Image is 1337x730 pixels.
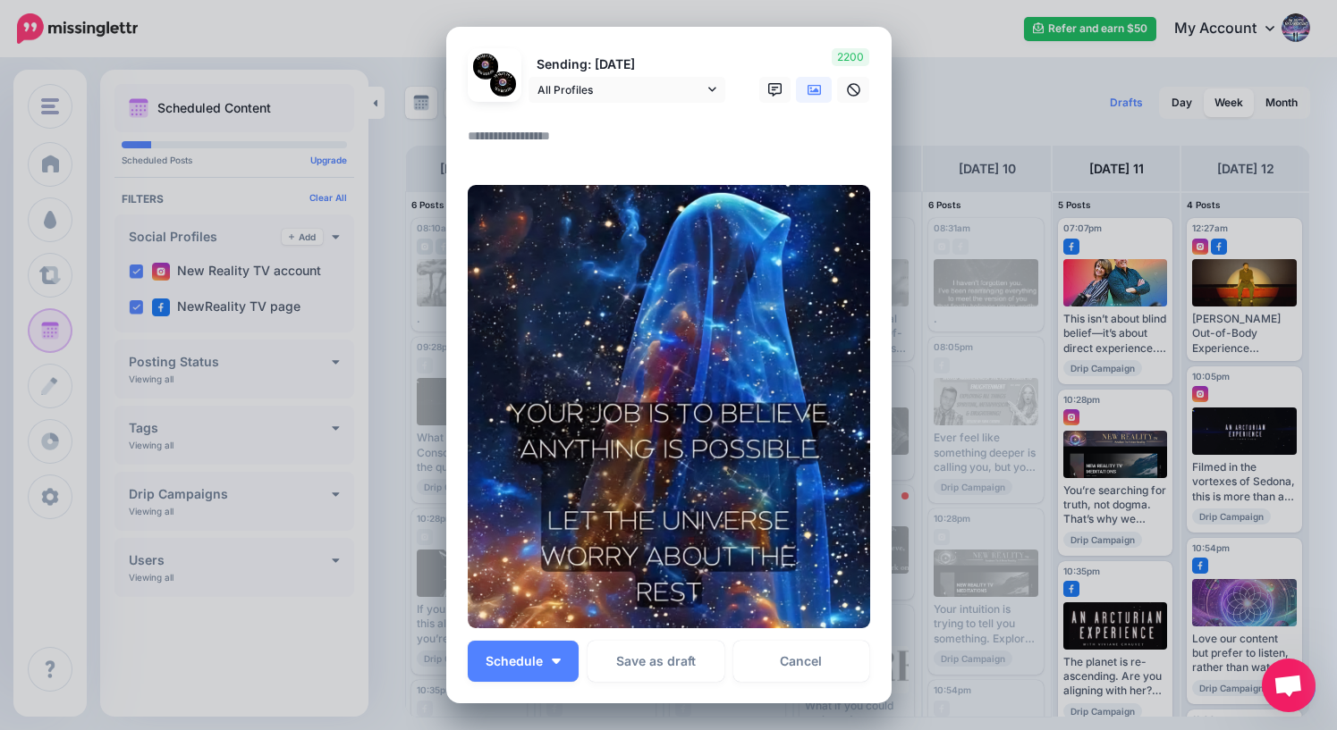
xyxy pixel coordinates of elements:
img: arrow-down-white.png [552,659,561,664]
a: All Profiles [529,77,725,103]
img: 7VAP2AEC18W5Z30CW1T170R3IZ66JQGP.jpg [468,185,870,628]
p: Sending: [DATE] [529,55,725,75]
img: 472449953_1281368356257536_7554451743400192894_n-bsa151736.jpg [473,54,499,80]
button: Save as draft [588,641,724,682]
span: All Profiles [537,80,704,99]
img: 472753704_10160185472851537_7242961054534619338_n-bsa151758.jpg [490,71,516,97]
span: Schedule [486,655,543,667]
span: 2200 [832,48,869,66]
a: Cancel [733,641,870,682]
button: Schedule [468,641,579,682]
